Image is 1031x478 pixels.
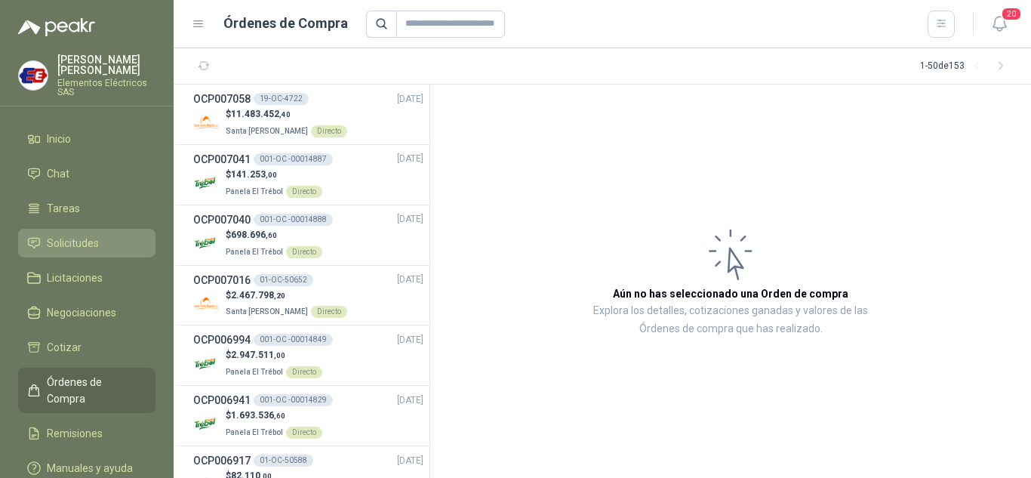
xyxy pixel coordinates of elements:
a: OCP007040001-OC -00014888[DATE] Company Logo$698.696,60Panela El TrébolDirecto [193,211,423,259]
span: 698.696 [231,230,277,240]
h3: OCP006917 [193,452,251,469]
p: $ [226,288,347,303]
h3: OCP006941 [193,392,251,409]
div: Directo [286,427,322,439]
span: Inicio [47,131,71,147]
span: Panela El Trébol [226,187,283,196]
h3: OCP007016 [193,272,251,288]
a: Chat [18,159,155,188]
span: Panela El Trébol [226,248,283,256]
span: Manuales y ayuda [47,460,133,476]
div: Directo [286,186,322,198]
p: $ [226,409,322,423]
div: 001-OC -00014888 [254,214,333,226]
div: 19-OC-4722 [254,93,309,105]
a: OCP00705819-OC-4722[DATE] Company Logo$11.483.452,40Santa [PERSON_NAME]Directo [193,91,423,138]
span: 141.253 [231,169,277,180]
img: Company Logo [193,109,220,136]
span: ,00 [274,351,285,359]
span: ,60 [274,412,285,420]
a: Remisiones [18,419,155,448]
a: OCP006994001-OC -00014849[DATE] Company Logo$2.947.511,00Panela El TrébolDirecto [193,332,423,379]
h3: OCP007041 [193,151,251,168]
div: 001-OC -00014849 [254,334,333,346]
span: Panela El Trébol [226,368,283,376]
span: Órdenes de Compra [47,374,141,407]
h3: OCP006994 [193,332,251,348]
span: ,60 [266,231,277,239]
a: Cotizar [18,333,155,362]
span: [DATE] [397,92,423,106]
a: Negociaciones [18,298,155,327]
a: OCP007041001-OC -00014887[DATE] Company Logo$141.253,00Panela El TrébolDirecto [193,151,423,199]
p: $ [226,228,322,242]
span: ,20 [274,291,285,300]
a: Solicitudes [18,229,155,258]
span: [DATE] [397,212,423,227]
div: Directo [286,246,322,258]
a: OCP006941001-OC -00014829[DATE] Company Logo$1.693.536,60Panela El TrébolDirecto [193,392,423,439]
span: Chat [47,165,69,182]
img: Company Logo [193,350,220,377]
a: OCP00701601-OC-50652[DATE] Company Logo$2.467.798,20Santa [PERSON_NAME]Directo [193,272,423,319]
span: Solicitudes [47,235,99,251]
span: ,00 [266,171,277,179]
img: Logo peakr [18,18,95,36]
p: $ [226,348,322,362]
span: Licitaciones [47,270,103,286]
span: [DATE] [397,152,423,166]
h1: Órdenes de Compra [223,13,348,34]
span: [DATE] [397,454,423,468]
span: Negociaciones [47,304,116,321]
span: Cotizar [47,339,82,356]
span: Santa [PERSON_NAME] [226,307,308,316]
div: 001-OC -00014887 [254,153,333,165]
div: Directo [311,306,347,318]
span: 2.467.798 [231,290,285,301]
p: $ [226,168,322,182]
div: Directo [311,125,347,137]
span: 20 [1001,7,1022,21]
span: Santa [PERSON_NAME] [226,127,308,135]
div: 01-OC-50588 [254,455,313,467]
span: Panela El Trébol [226,428,283,436]
img: Company Logo [193,170,220,196]
span: Remisiones [47,425,103,442]
span: Tareas [47,200,80,217]
a: Tareas [18,194,155,223]
p: Elementos Eléctricos SAS [57,79,155,97]
div: Directo [286,366,322,378]
p: $ [226,107,347,122]
h3: OCP007040 [193,211,251,228]
div: 1 - 50 de 153 [920,54,1013,79]
a: Inicio [18,125,155,153]
a: Órdenes de Compra [18,368,155,413]
p: [PERSON_NAME] [PERSON_NAME] [57,54,155,76]
img: Company Logo [19,61,48,90]
span: 1.693.536 [231,410,285,421]
span: ,40 [279,110,291,119]
div: 001-OC -00014829 [254,394,333,406]
span: 11.483.452 [231,109,291,119]
span: [DATE] [397,333,423,347]
h3: Aún no has seleccionado una Orden de compra [613,285,848,302]
span: [DATE] [397,393,423,408]
a: Licitaciones [18,264,155,292]
span: 2.947.511 [231,350,285,360]
div: 01-OC-50652 [254,274,313,286]
img: Company Logo [193,230,220,257]
h3: OCP007058 [193,91,251,107]
p: Explora los detalles, cotizaciones ganadas y valores de las Órdenes de compra que has realizado. [581,302,880,338]
img: Company Logo [193,411,220,437]
button: 20 [986,11,1013,38]
img: Company Logo [193,290,220,316]
span: [DATE] [397,273,423,287]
